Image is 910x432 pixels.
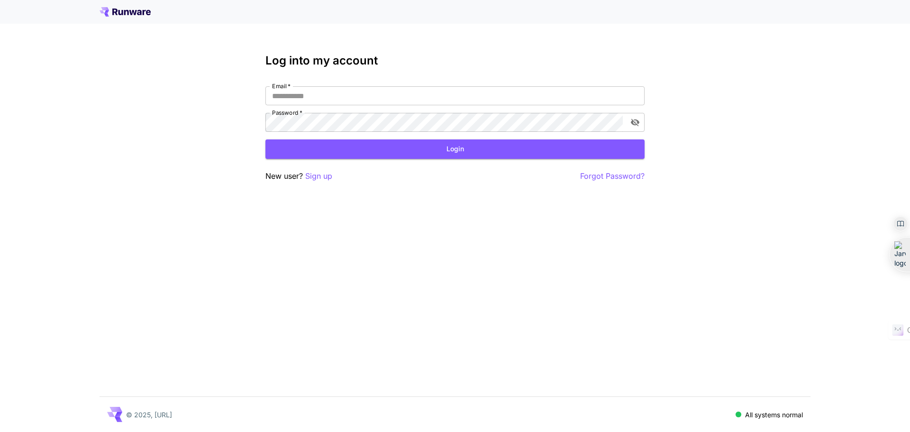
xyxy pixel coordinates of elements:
label: Password [272,109,302,117]
button: Login [265,139,645,159]
p: New user? [265,170,332,182]
button: Forgot Password? [580,170,645,182]
label: Email [272,82,291,90]
button: Sign up [305,170,332,182]
button: toggle password visibility [627,114,644,131]
h3: Log into my account [265,54,645,67]
p: All systems normal [745,410,803,420]
p: © 2025, [URL] [126,410,172,420]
